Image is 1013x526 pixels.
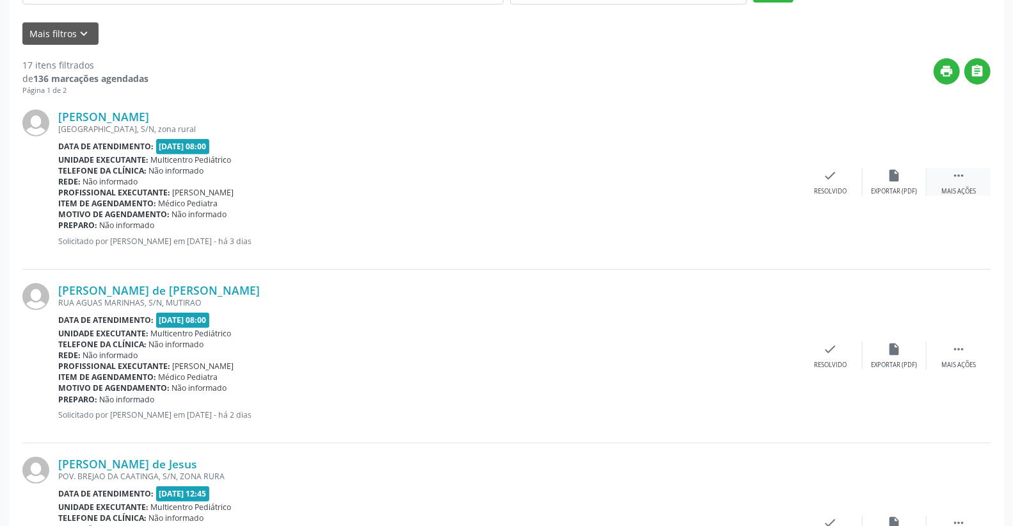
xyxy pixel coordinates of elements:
[22,22,99,45] button: Mais filtroskeyboard_arrow_down
[58,361,170,372] b: Profissional executante:
[971,64,985,78] i: 
[58,488,154,499] b: Data de atendimento:
[149,513,204,523] span: Não informado
[151,328,232,339] span: Multicentro Pediátrico
[173,187,234,198] span: [PERSON_NAME]
[58,154,148,165] b: Unidade executante:
[872,361,918,370] div: Exportar (PDF)
[888,168,902,183] i: insert_drive_file
[149,165,204,176] span: Não informado
[58,457,197,471] a: [PERSON_NAME] de Jesus
[58,502,148,513] b: Unidade executante:
[58,176,81,187] b: Rede:
[22,110,49,136] img: img
[952,168,966,183] i: 
[58,110,149,124] a: [PERSON_NAME]
[940,64,954,78] i: print
[77,27,92,41] i: keyboard_arrow_down
[172,209,227,220] span: Não informado
[941,361,976,370] div: Mais ações
[83,176,138,187] span: Não informado
[58,124,799,135] div: [GEOGRAPHIC_DATA], S/N, zona rural
[58,328,148,339] b: Unidade executante:
[156,486,210,501] span: [DATE] 12:45
[156,313,210,327] span: [DATE] 08:00
[58,165,147,176] b: Telefone da clínica:
[58,372,156,382] b: Item de agendamento:
[149,339,204,350] span: Não informado
[58,141,154,152] b: Data de atendimento:
[58,297,799,308] div: RUA AGUAS MARINHAS, S/N, MUTIRAO
[173,361,234,372] span: [PERSON_NAME]
[58,350,81,361] b: Rede:
[151,502,232,513] span: Multicentro Pediátrico
[964,58,991,85] button: 
[83,350,138,361] span: Não informado
[888,342,902,356] i: insert_drive_file
[159,198,218,209] span: Médico Pediatra
[58,339,147,350] b: Telefone da clínica:
[22,283,49,310] img: img
[100,220,155,231] span: Não informado
[58,220,97,231] b: Preparo:
[58,209,170,220] b: Motivo de agendamento:
[22,457,49,484] img: img
[814,187,847,196] div: Resolvido
[58,394,97,405] b: Preparo:
[814,361,847,370] div: Resolvido
[824,168,838,183] i: check
[58,513,147,523] b: Telefone da clínica:
[58,409,799,420] p: Solicitado por [PERSON_NAME] em [DATE] - há 2 dias
[58,315,154,325] b: Data de atendimento:
[58,236,799,247] p: Solicitado por [PERSON_NAME] em [DATE] - há 3 dias
[58,471,799,482] div: POV. BREJAO DA CAATINGA, S/N, ZONA RURA
[58,187,170,198] b: Profissional executante:
[172,382,227,393] span: Não informado
[22,85,148,96] div: Página 1 de 2
[941,187,976,196] div: Mais ações
[151,154,232,165] span: Multicentro Pediátrico
[100,394,155,405] span: Não informado
[952,342,966,356] i: 
[58,283,260,297] a: [PERSON_NAME] de [PERSON_NAME]
[58,382,170,393] b: Motivo de agendamento:
[156,139,210,154] span: [DATE] 08:00
[934,58,960,85] button: print
[159,372,218,382] span: Médico Pediatra
[824,342,838,356] i: check
[33,72,148,85] strong: 136 marcações agendadas
[58,198,156,209] b: Item de agendamento:
[22,72,148,85] div: de
[872,187,918,196] div: Exportar (PDF)
[22,58,148,72] div: 17 itens filtrados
